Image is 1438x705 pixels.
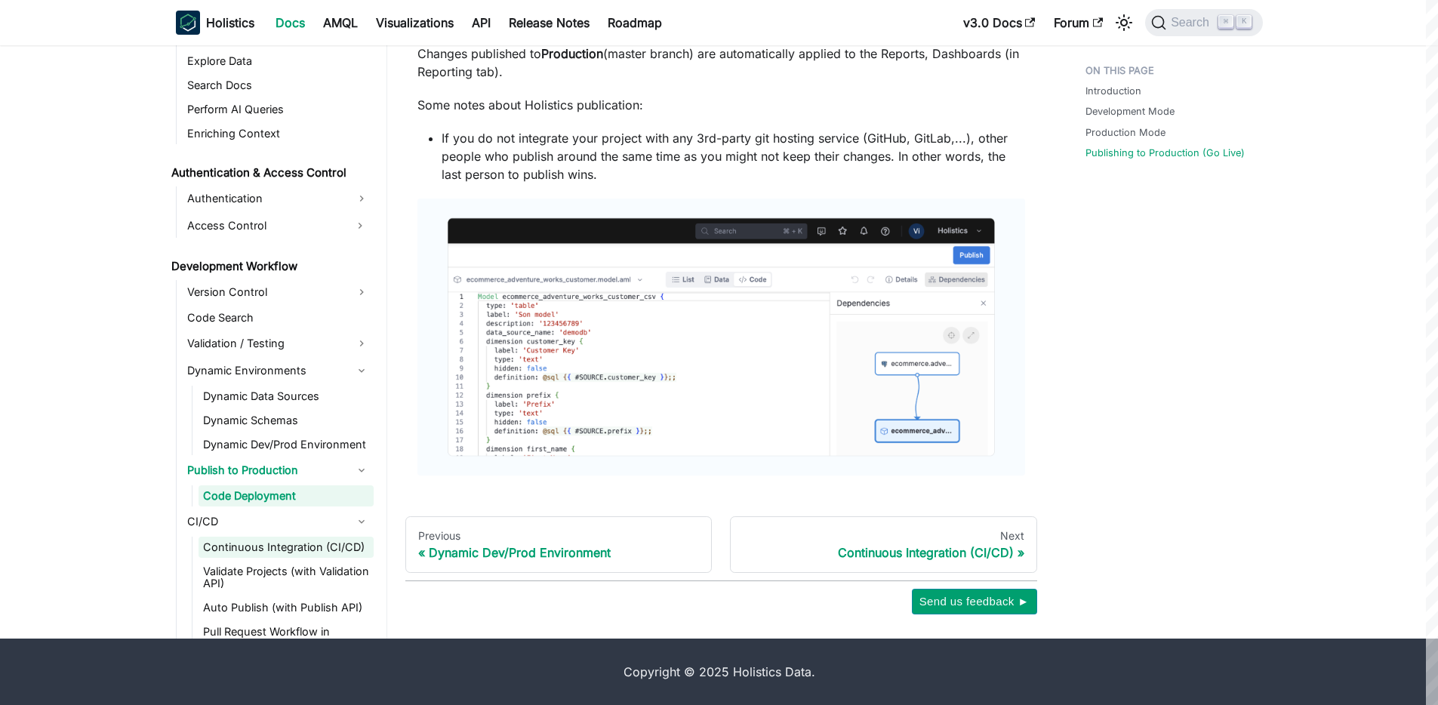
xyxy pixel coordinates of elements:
strong: Production [541,46,603,61]
kbd: K [1236,15,1252,29]
a: Pull Request Workflow in Holistics [199,621,374,654]
p: Some notes about Holistics publication: [417,96,1025,114]
a: CI/CD [183,510,374,534]
a: Code Deployment [199,485,374,506]
a: Dynamic Data Sources [199,386,374,407]
a: Explore Data [183,51,374,72]
p: Changes published to (master branch) are automatically applied to the Reports, Dashboards (in Rep... [417,45,1025,81]
a: API [463,11,500,35]
a: Release Notes [500,11,599,35]
a: Continuous Integration (CI/CD) [199,537,374,558]
b: Holistics [206,14,254,32]
a: Version Control [183,280,374,304]
a: Authentication & Access Control [167,162,374,183]
a: Code Search [183,307,374,328]
a: Dynamic Dev/Prod Environment [199,434,374,455]
a: Auto Publish (with Publish API) [199,597,374,618]
button: Search (Command+K) [1145,9,1262,36]
a: Enriching Context [183,123,374,144]
a: Access Control [183,214,346,238]
a: Perform AI Queries [183,99,374,120]
a: Forum [1045,11,1112,35]
a: Docs [266,11,314,35]
button: Switch between dark and light mode (currently light mode) [1112,11,1136,35]
a: Development Mode [1085,104,1175,119]
a: Development Workflow [167,256,374,277]
button: Expand sidebar category 'Access Control' [346,214,374,238]
a: Production Mode [1085,125,1165,140]
span: Search [1166,16,1218,29]
a: Visualizations [367,11,463,35]
a: Validation / Testing [183,331,374,356]
a: Authentication [183,186,374,211]
div: Next [743,529,1024,543]
button: Send us feedback ► [912,589,1037,614]
a: v3.0 Docs [954,11,1045,35]
a: AMQL [314,11,367,35]
div: Copyright © 2025 Holistics Data. [239,663,1199,681]
span: Send us feedback ► [919,592,1030,611]
a: Search Docs [183,75,374,96]
a: Roadmap [599,11,671,35]
a: Publish to Production [183,458,374,482]
a: Dynamic Environments [183,359,374,383]
a: HolisticsHolistics [176,11,254,35]
a: Validate Projects (with Validation API) [199,561,374,594]
nav: Docs pages [405,516,1037,574]
a: NextContinuous Integration (CI/CD) [730,516,1037,574]
li: If you do not integrate your project with any 3rd-party git hosting service (GitHub, GitLab,...),... [442,129,1025,183]
a: PreviousDynamic Dev/Prod Environment [405,516,713,574]
div: Previous [418,529,700,543]
a: Publishing to Production (Go Live) [1085,146,1245,160]
a: Dynamic Schemas [199,410,374,431]
img: Holistics [176,11,200,35]
div: Dynamic Dev/Prod Environment [418,545,700,560]
div: Continuous Integration (CI/CD) [743,545,1024,560]
a: Introduction [1085,84,1141,98]
kbd: ⌘ [1218,15,1233,29]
